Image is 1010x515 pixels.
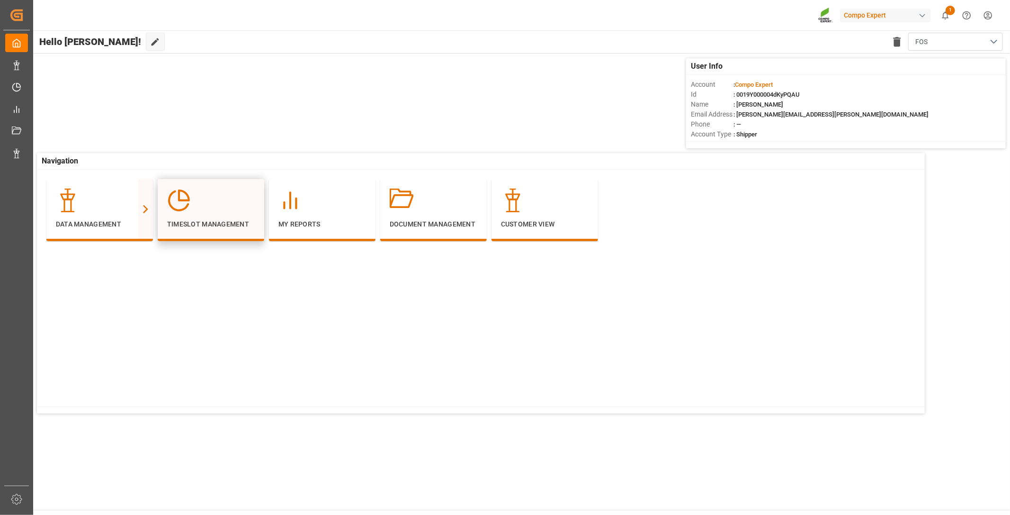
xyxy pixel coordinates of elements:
[935,5,956,26] button: show 1 new notifications
[691,109,733,119] span: Email Address
[691,61,723,72] span: User Info
[39,33,141,51] span: Hello [PERSON_NAME]!
[956,5,977,26] button: Help Center
[908,33,1003,51] button: open menu
[278,219,366,229] p: My Reports
[733,121,741,128] span: : —
[56,219,143,229] p: Data Management
[735,81,773,88] span: Compo Expert
[733,131,757,138] span: : Shipper
[733,81,773,88] span: :
[501,219,589,229] p: Customer View
[167,219,255,229] p: Timeslot Management
[691,80,733,90] span: Account
[818,7,833,24] img: Screenshot%202023-09-29%20at%2010.02.21.png_1712312052.png
[840,6,935,24] button: Compo Expert
[691,129,733,139] span: Account Type
[691,119,733,129] span: Phone
[733,111,929,118] span: : [PERSON_NAME][EMAIL_ADDRESS][PERSON_NAME][DOMAIN_NAME]
[42,155,78,167] span: Navigation
[691,99,733,109] span: Name
[946,6,955,15] span: 1
[733,101,783,108] span: : [PERSON_NAME]
[915,37,928,47] span: FOS
[390,219,477,229] p: Document Management
[733,91,800,98] span: : 0019Y000004dKyPQAU
[691,90,733,99] span: Id
[840,9,931,22] div: Compo Expert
